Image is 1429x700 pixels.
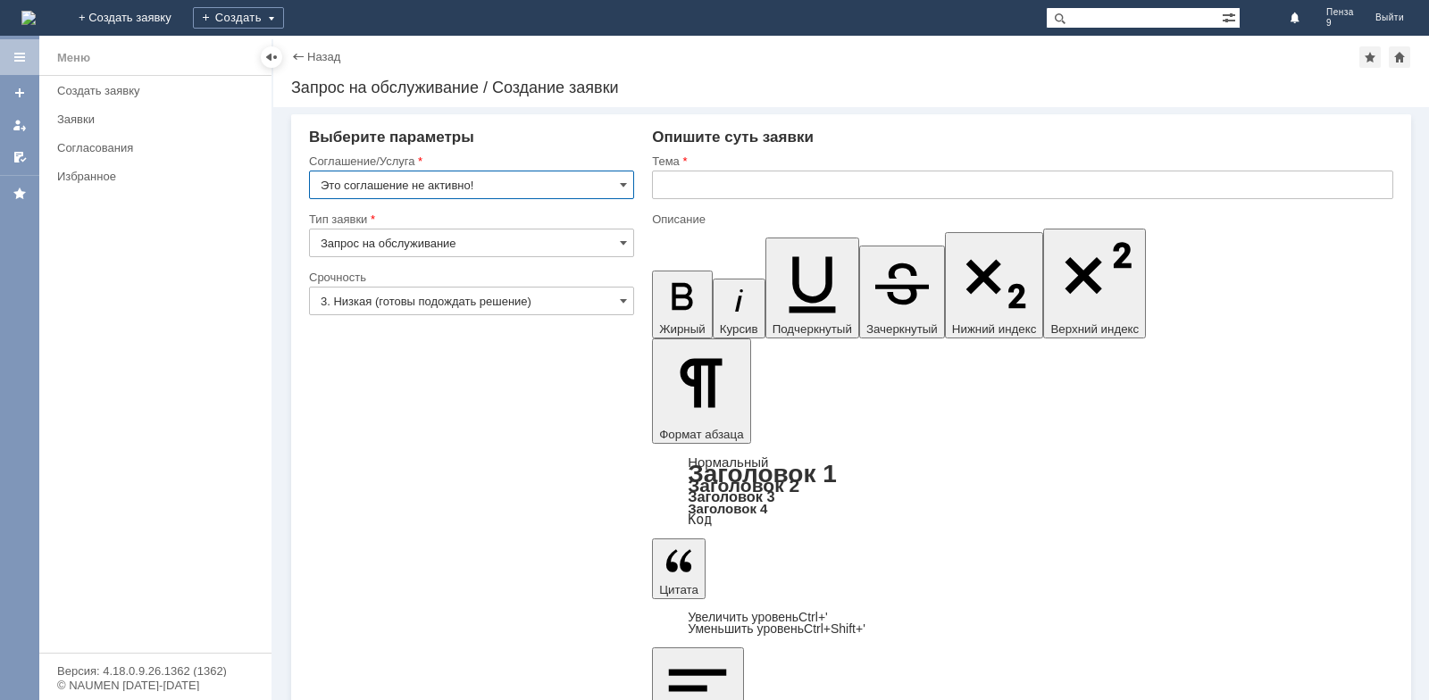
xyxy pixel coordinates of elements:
[652,129,814,146] span: Опишите суть заявки
[688,621,865,636] a: Decrease
[309,155,631,167] div: Соглашение/Услуга
[688,512,712,528] a: Код
[309,213,631,225] div: Тип заявки
[798,610,828,624] span: Ctrl+'
[659,322,706,336] span: Жирный
[21,11,36,25] a: Перейти на домашнюю страницу
[652,338,750,444] button: Формат абзаца
[291,79,1411,96] div: Запрос на обслуживание / Создание заявки
[688,488,774,504] a: Заголовок 3
[193,7,284,29] div: Создать
[57,141,261,154] div: Согласования
[57,84,261,97] div: Создать заявку
[1326,18,1354,29] span: 9
[652,155,1390,167] div: Тема
[309,129,474,146] span: Выберите параметры
[688,610,828,624] a: Increase
[1222,8,1240,25] span: Расширенный поиск
[688,454,768,470] a: Нормальный
[57,112,261,126] div: Заявки
[1050,322,1139,336] span: Верхний индекс
[5,79,34,107] a: Создать заявку
[57,47,90,69] div: Меню
[859,246,945,338] button: Зачеркнутый
[652,456,1393,526] div: Формат абзаца
[57,665,254,677] div: Версия: 4.18.0.9.26.1362 (1362)
[50,105,268,133] a: Заявки
[309,271,631,283] div: Срочность
[652,213,1390,225] div: Описание
[720,322,758,336] span: Курсив
[773,322,852,336] span: Подчеркнутый
[688,460,837,487] a: Заголовок 1
[1326,7,1354,18] span: Пенза
[688,475,799,496] a: Заголовок 2
[5,111,34,139] a: Мои заявки
[50,77,268,104] a: Создать заявку
[952,322,1037,336] span: Нижний индекс
[652,612,1393,635] div: Цитата
[57,170,241,183] div: Избранное
[688,501,767,516] a: Заголовок 4
[307,50,340,63] a: Назад
[866,322,938,336] span: Зачеркнутый
[261,46,282,68] div: Скрыть меню
[21,11,36,25] img: logo
[1359,46,1381,68] div: Добавить в избранное
[945,232,1044,338] button: Нижний индекс
[57,679,254,691] div: © NAUMEN [DATE]-[DATE]
[659,428,743,441] span: Формат абзаца
[5,143,34,171] a: Мои согласования
[652,538,706,599] button: Цитата
[1043,229,1146,338] button: Верхний индекс
[659,583,698,596] span: Цитата
[652,271,713,338] button: Жирный
[804,621,865,636] span: Ctrl+Shift+'
[765,237,859,338] button: Подчеркнутый
[1389,46,1410,68] div: Сделать домашней страницей
[50,134,268,162] a: Согласования
[713,279,765,338] button: Курсив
